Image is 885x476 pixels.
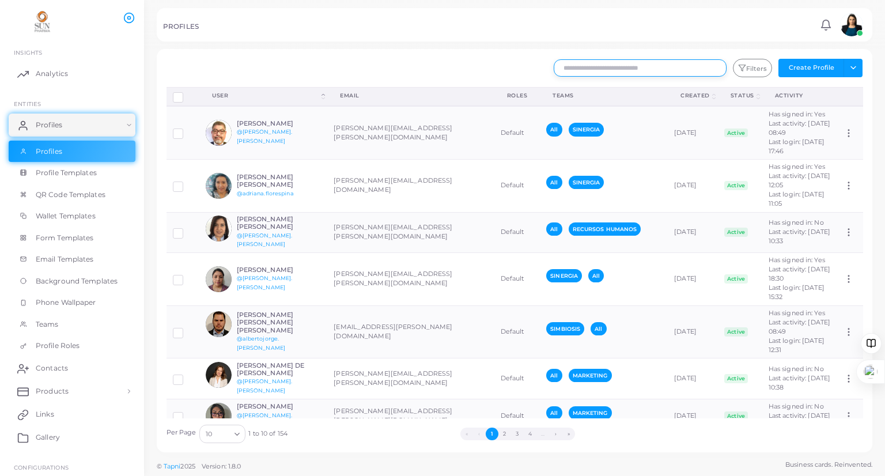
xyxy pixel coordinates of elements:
span: Teams [36,319,59,330]
span: Profile Roles [36,341,80,351]
div: Search for option [199,425,245,443]
div: Teams [553,92,655,100]
h6: [PERSON_NAME] [PERSON_NAME] [PERSON_NAME] [237,311,322,334]
a: QR Code Templates [9,184,135,206]
span: Email Templates [36,254,94,265]
span: All [546,123,562,136]
span: Active [724,129,748,138]
td: [DATE] [668,399,718,433]
span: All [546,176,562,189]
td: Default [494,159,540,212]
div: activity [775,92,825,100]
span: SINERGIA [569,123,604,136]
td: Default [494,252,540,305]
a: Profiles [9,114,135,137]
span: Active [724,374,748,383]
a: Email Templates [9,248,135,270]
span: Last login: [DATE] 11:05 [769,190,825,207]
td: Default [494,212,540,252]
span: INSIGHTS [14,49,42,56]
h6: [PERSON_NAME] [237,266,322,274]
a: Contacts [9,357,135,380]
button: Go to page 4 [524,428,536,440]
a: Wallet Templates [9,205,135,227]
td: [DATE] [668,305,718,358]
span: All [591,322,606,335]
a: Background Templates [9,270,135,292]
div: Roles [507,92,528,100]
span: All [546,222,562,236]
div: Status [731,92,754,100]
td: [PERSON_NAME][EMAIL_ADDRESS][PERSON_NAME][DOMAIN_NAME] [327,212,494,252]
td: [PERSON_NAME][EMAIL_ADDRESS][PERSON_NAME][DOMAIN_NAME] [327,358,494,399]
span: Phone Wallpaper [36,297,96,308]
button: Go to last page [562,428,575,440]
td: [EMAIL_ADDRESS][PERSON_NAME][DOMAIN_NAME] [327,305,494,358]
img: avatar [206,311,232,337]
img: avatar [206,216,232,241]
a: Tapni [164,462,181,470]
a: Analytics [9,62,135,85]
a: avatar [837,13,866,36]
a: Gallery [9,426,135,449]
span: MARKETING [569,406,612,420]
td: Default [494,358,540,399]
span: SIMBIOSIS [546,322,584,335]
td: Default [494,399,540,433]
span: Has signed in: Yes [769,163,825,171]
span: Active [724,274,748,284]
img: avatar [206,266,232,292]
img: logo [10,11,74,32]
span: Active [724,327,748,337]
a: Products [9,380,135,403]
div: User [212,92,319,100]
button: Go to next page [550,428,562,440]
a: Phone Wallpaper [9,292,135,313]
img: avatar [206,120,232,146]
a: @[PERSON_NAME].[PERSON_NAME] [237,129,293,144]
a: Profile Templates [9,162,135,184]
span: Gallery [36,432,60,443]
a: @[PERSON_NAME].[PERSON_NAME] [237,232,293,248]
td: Default [494,305,540,358]
button: Filters [733,59,772,77]
ul: Pagination [288,428,748,440]
td: [PERSON_NAME][EMAIL_ADDRESS][PERSON_NAME][DOMAIN_NAME] [327,252,494,305]
span: 1 to 10 of 154 [248,429,288,439]
span: Contacts [36,363,68,373]
a: @albertojorge.[PERSON_NAME] [237,335,285,351]
img: avatar [840,13,863,36]
span: All [588,269,604,282]
span: Business cards. Reinvented. [785,460,872,470]
div: Created [680,92,710,100]
a: Profile Roles [9,335,135,357]
span: Last activity: [DATE] 08:49 [769,119,830,137]
span: Version: 1.8.0 [202,462,241,470]
span: Last activity: [DATE] 12:05 [769,172,830,189]
a: Form Templates [9,227,135,249]
span: 10 [206,428,212,440]
span: MARKETING [569,369,612,382]
span: Active [724,181,748,190]
a: @[PERSON_NAME].[PERSON_NAME] [237,275,293,290]
h6: [PERSON_NAME] [PERSON_NAME] [237,173,322,188]
td: [DATE] [668,212,718,252]
span: Configurations [14,464,69,471]
a: Links [9,403,135,426]
span: Profile Templates [36,168,97,178]
span: Active [724,228,748,237]
span: All [546,369,562,382]
button: Create Profile [778,59,844,77]
span: Last activity: [DATE] 08:49 [769,411,830,429]
td: [PERSON_NAME][EMAIL_ADDRESS][DOMAIN_NAME] [327,159,494,212]
span: All [546,406,562,420]
a: Teams [9,313,135,335]
img: avatar [206,362,232,388]
h6: [PERSON_NAME] [237,403,322,410]
span: Has signed in: Yes [769,256,825,264]
td: Default [494,106,540,159]
td: [DATE] [668,159,718,212]
input: Search for option [213,428,230,440]
a: @[PERSON_NAME].[PERSON_NAME] [237,378,293,394]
